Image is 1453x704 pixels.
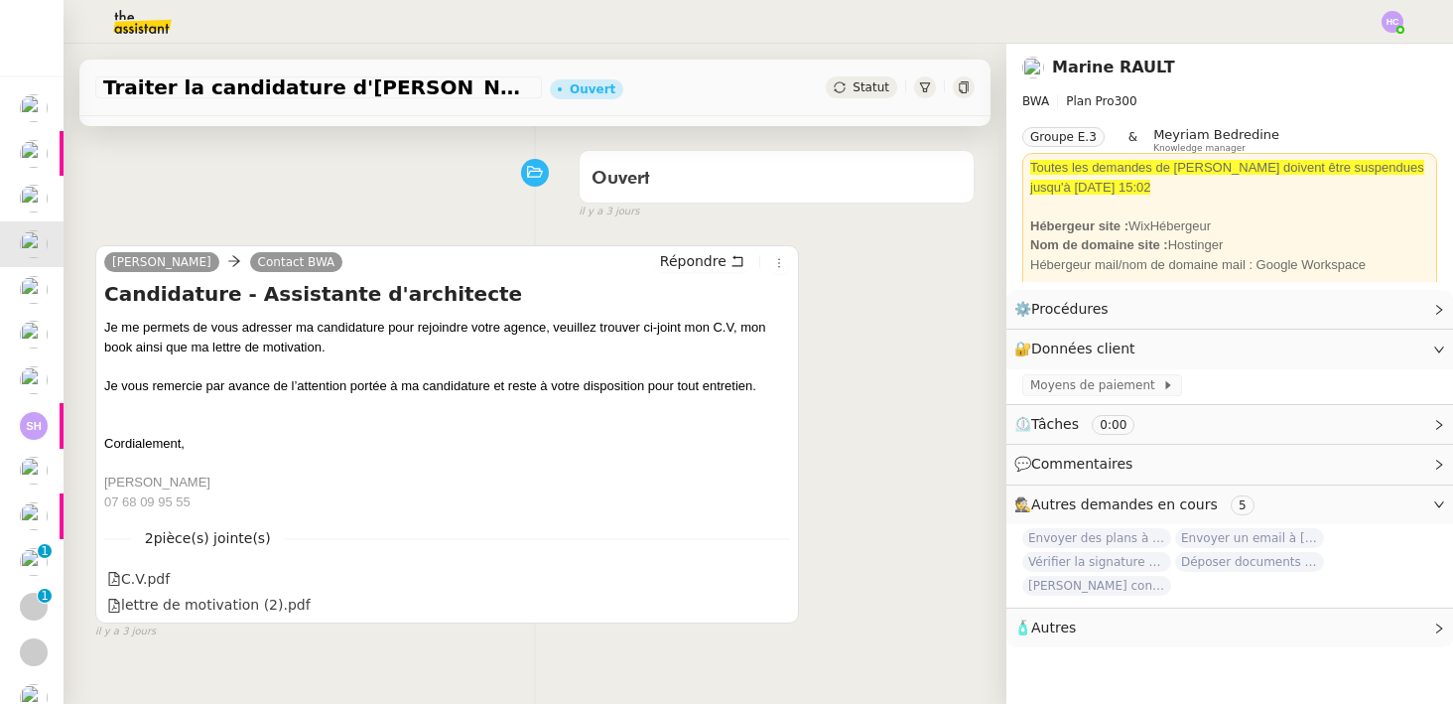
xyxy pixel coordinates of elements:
span: 🧴 [1014,620,1076,635]
img: svg [20,412,48,440]
span: [PERSON_NAME] contrat d'archi sur site de l'ordre [1022,576,1171,596]
div: Je vous remercie par avance de l’attention portée à ma candidature et reste à votre disposition p... [104,376,790,396]
div: ⏲️Tâches 0:00 [1006,405,1453,444]
nz-tag: 0:00 [1092,415,1134,435]
div: 🕵️Autres demandes en cours 5 [1006,486,1453,524]
h4: Candidature - Assistante d'architecte [104,280,790,308]
span: 💬 [1014,456,1141,472]
span: il y a 3 jours [579,204,639,220]
img: users%2Fa6PbEmLwvGXylUqKytRPpDpAx153%2Favatar%2Ffanny.png [20,94,48,122]
div: 07 68 09 95 55 [104,493,790,512]
img: users%2Fa6PbEmLwvGXylUqKytRPpDpAx153%2Favatar%2Ffanny.png [20,276,48,304]
span: Ouvert [592,170,650,188]
strong: Nom de domaine site : [1030,237,1168,252]
app-user-label: Knowledge manager [1153,127,1279,153]
span: BWA [1022,94,1049,108]
span: Procédures [1031,301,1109,317]
span: ⏲️ [1014,416,1151,432]
span: Toutes les demandes de [PERSON_NAME] doivent être suspendues jusqu'à [DATE] 15:02 [1030,160,1424,195]
span: ⚙️ [1014,298,1118,321]
a: Marine RAULT [1052,58,1175,76]
span: 300 [1115,94,1137,108]
nz-badge-sup: 1 [38,544,52,558]
span: Traiter la candidature d'[PERSON_NAME] [103,77,534,97]
a: [PERSON_NAME] [104,253,219,271]
strong: Hébergeur site : [1030,218,1128,233]
span: Déposer documents sur espace OPCO [1175,552,1324,572]
img: users%2Fo4K84Ijfr6OOM0fa5Hz4riIOf4g2%2Favatar%2FChatGPT%20Image%201%20aou%CC%82t%202025%2C%2010_2... [1022,57,1044,78]
p: 1 [41,544,49,562]
div: lettre de motivation (2).pdf [107,594,311,617]
span: Autres [1031,620,1076,635]
button: Répondre [653,250,751,272]
span: 🕵️ [1014,496,1262,512]
nz-tag: 5 [1231,495,1255,515]
span: Moyens de paiement [1030,375,1162,395]
div: Hostinger [1030,235,1429,255]
img: users%2FNmPW3RcGagVdwlUj0SIRjiM8zA23%2Favatar%2Fb3e8f68e-88d8-429d-a2bd-00fb6f2d12db [20,321,48,349]
span: Knowledge manager [1153,143,1246,154]
span: Envoyer un email à [EMAIL_ADDRESS][DOMAIN_NAME] [1175,528,1324,548]
img: svg [1382,11,1403,33]
img: users%2Fo4K84Ijfr6OOM0fa5Hz4riIOf4g2%2Favatar%2FChatGPT%20Image%201%20aou%CC%82t%202025%2C%2010_2... [20,457,48,485]
img: users%2FTDxDvmCjFdN3QFePFNGdQUcJcQk1%2Favatar%2F0cfb3a67-8790-4592-a9ec-92226c678442 [20,185,48,212]
span: pièce(s) jointe(s) [154,530,271,546]
a: Contact BWA [250,253,343,271]
span: Données client [1031,341,1135,356]
span: Tâches [1031,416,1079,432]
span: Statut [853,80,889,94]
span: Commentaires [1031,456,1132,472]
div: Je me permets de vous adresser ma candidature pour rejoindre votre agence, veuillez trouver ci-jo... [104,318,790,356]
span: Plan Pro [1066,94,1114,108]
span: & [1128,127,1137,153]
img: users%2FIoBAolhPL9cNaVKpLOfSBrcGcwi2%2Favatar%2F50a6465f-3fe2-4509-b080-1d8d3f65d641 [20,502,48,530]
div: Ouvert [570,83,615,95]
img: users%2FTDxDvmCjFdN3QFePFNGdQUcJcQk1%2Favatar%2F0cfb3a67-8790-4592-a9ec-92226c678442 [20,140,48,168]
span: 🔐 [1014,338,1143,360]
img: users%2Fo4K84Ijfr6OOM0fa5Hz4riIOf4g2%2Favatar%2FChatGPT%20Image%201%20aou%CC%82t%202025%2C%2010_2... [20,366,48,394]
div: Cordialement, [104,415,790,454]
img: users%2Fo4K84Ijfr6OOM0fa5Hz4riIOf4g2%2Favatar%2FChatGPT%20Image%201%20aou%CC%82t%202025%2C%2010_2... [20,230,48,258]
p: 1 [41,589,49,607]
span: Autres demandes en cours [1031,496,1218,512]
nz-badge-sup: 1 [38,589,52,603]
span: Meyriam Bedredine [1153,127,1279,142]
div: [PERSON_NAME] [104,473,790,493]
span: Envoyer des plans à [PERSON_NAME] [1022,528,1171,548]
div: ⚙️Procédures [1006,290,1453,329]
span: 2 [131,527,285,550]
img: users%2FWH1OB8fxGAgLOjAz1TtlPPgOcGL2%2Favatar%2F32e28291-4026-4208-b892-04f74488d877 [20,548,48,576]
span: il y a 3 jours [95,624,156,640]
div: Hébergeur mail/nom de domaine mail : Google Workspace [1030,255,1429,275]
div: 💬Commentaires [1006,445,1453,484]
nz-tag: Groupe E.3 [1022,127,1105,147]
div: WixHébergeur [1030,216,1429,236]
div: 🔐Données client [1006,330,1453,368]
div: 🧴Autres [1006,609,1453,647]
span: Vérifier la signature de mail [1022,552,1171,572]
span: Répondre [660,251,726,271]
div: C.V.pdf [107,568,170,591]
